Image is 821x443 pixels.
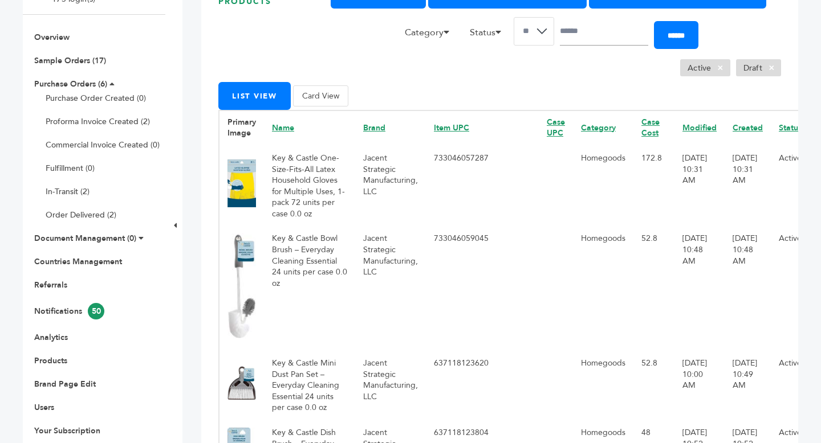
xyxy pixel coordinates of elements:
td: Jacent Strategic Manufacturing, LLC [355,145,426,225]
a: Modified [682,122,717,133]
a: Overview [34,32,70,43]
td: 637118123620 [426,350,539,419]
td: Active [771,350,810,419]
img: No Image [227,366,256,400]
a: Order Delivered (2) [46,210,116,220]
a: Referrals [34,280,67,290]
td: [DATE] 10:31 AM [725,145,771,225]
a: Analytics [34,332,68,343]
a: Users [34,402,54,413]
td: Active [771,145,810,225]
td: Jacent Strategic Manufacturing, LLC [355,225,426,350]
span: × [762,61,781,75]
td: [DATE] 10:48 AM [674,225,725,350]
th: Primary Image [219,110,264,145]
a: Products [34,355,67,366]
td: Homegoods [573,225,633,350]
a: Case UPC [547,117,565,139]
a: Fulfillment (0) [46,163,95,174]
li: Status [464,26,514,45]
img: No Image [227,159,256,207]
td: Homegoods [573,350,633,419]
a: Commercial Invoice Created (0) [46,140,160,150]
a: Proforma Invoice Created (2) [46,116,150,127]
a: In-Transit (2) [46,186,90,197]
li: Category [399,26,462,45]
td: 733046057287 [426,145,539,225]
a: Your Subscription [34,425,100,436]
td: [DATE] 10:49 AM [725,350,771,419]
a: Name [272,122,294,133]
input: Search [560,17,648,46]
button: List View [218,82,291,110]
td: Homegoods [573,145,633,225]
a: Purchase Orders (6) [34,79,107,89]
button: Card View [293,85,348,106]
td: 733046059045 [426,225,539,350]
td: Active [771,225,810,350]
a: Brand Page Edit [34,379,96,389]
td: [DATE] 10:00 AM [674,350,725,419]
a: Brand [363,122,385,133]
td: Key & Castle One-Size-Fits-All Latex Household Gloves for Multiple Uses, 1-pack 72 units per case... [264,145,355,225]
li: Draft [736,59,781,76]
td: 52.8 [633,350,674,419]
td: Jacent Strategic Manufacturing, LLC [355,350,426,419]
a: Countries Management [34,256,122,267]
a: Sample Orders (17) [34,55,106,66]
a: Purchase Order Created (0) [46,93,146,104]
a: Item UPC [434,122,469,133]
li: Active [680,59,730,76]
td: Key & Castle Mini Dust Pan Set – Everyday Cleaning Essential 24 units per case 0.0 oz [264,350,355,419]
td: 172.8 [633,145,674,225]
a: Status [779,122,802,133]
a: Category [581,122,616,133]
span: 50 [88,303,104,319]
a: Created [733,122,763,133]
td: 52.8 [633,225,674,350]
a: Notifications50 [34,306,104,317]
span: × [711,61,730,75]
img: No Image [227,233,256,338]
td: [DATE] 10:48 AM [725,225,771,350]
td: Key & Castle Bowl Brush – Everyday Cleaning Essential 24 units per case 0.0 oz [264,225,355,350]
td: [DATE] 10:31 AM [674,145,725,225]
a: Case Cost [641,117,660,139]
a: Document Management (0) [34,233,136,244]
